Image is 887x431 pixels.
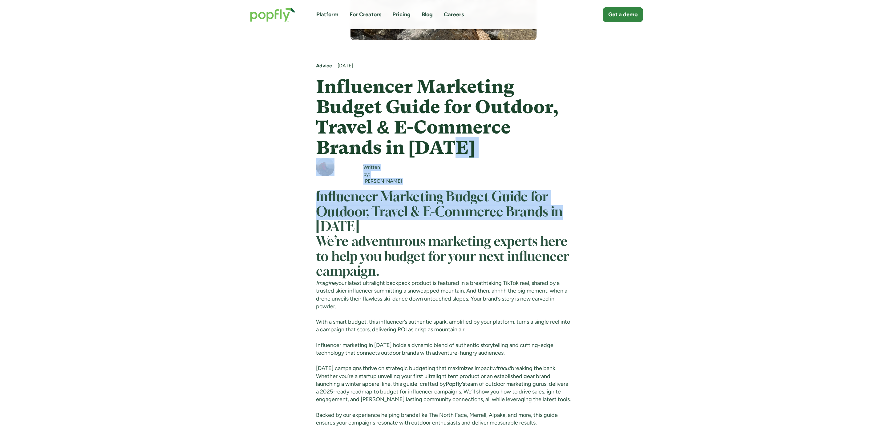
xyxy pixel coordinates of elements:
[316,11,338,18] a: Platform
[422,11,433,18] a: Blog
[608,11,638,18] div: Get a demo
[363,164,459,178] div: Written by:
[316,411,571,427] p: Backed by our experience helping brands like The North Face, Merrell, Alpaka, and more, this guid...
[244,1,302,28] a: home
[603,7,643,22] a: Get a demo
[338,62,571,69] div: [DATE]
[316,318,571,333] p: With a smart budget, this influencer’s authentic spark, amplified by your platform, turns a singl...
[392,11,411,18] a: Pricing
[363,178,402,185] a: [PERSON_NAME]
[316,235,571,279] h2: We’re adventurous marketing experts here to help you budget for your next influencer campaign.
[316,190,571,235] h2: Influencer Marketing Budget Guide for Outdoor, Travel & E-Commerce Brands in [DATE]
[316,63,332,69] strong: Advice
[492,365,511,372] em: without
[350,11,381,18] a: For Creators
[316,341,571,357] p: Influencer marketing in [DATE] holds a dynamic blend of authentic storytelling and cutting-edge t...
[316,279,571,310] p: your latest ultralight backpack product is featured in a breathtaking TikTok reel, shared by a tr...
[444,11,464,18] a: Careers
[316,280,336,286] em: Imagine
[316,77,571,158] h1: Influencer Marketing Budget Guide for Outdoor, Travel & E-Commerce Brands in [DATE]
[316,365,571,403] p: [DATE] campaigns thrive on strategic budgeting that maximizes impact breaking the bank. Whether y...
[316,62,332,69] a: Advice
[446,381,465,387] a: Popfly’s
